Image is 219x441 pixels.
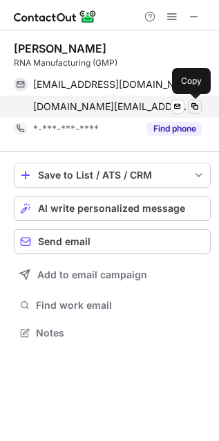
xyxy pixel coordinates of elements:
span: AI write personalized message [38,203,185,214]
button: Reveal Button [147,122,202,136]
button: save-profile-one-click [14,163,211,188]
span: Find work email [36,299,205,312]
img: ContactOut v5.3.10 [14,8,97,25]
span: Notes [36,327,205,339]
div: [PERSON_NAME] [14,42,106,55]
button: Send email [14,229,211,254]
span: [DOMAIN_NAME][EMAIL_ADDRESS][DOMAIN_NAME] [33,100,191,113]
button: Find work email [14,296,211,315]
div: RNA Manufacturing (GMP) [14,57,211,69]
div: Save to List / ATS / CRM [38,170,187,181]
span: [EMAIL_ADDRESS][DOMAIN_NAME] [33,78,191,91]
button: Notes [14,323,211,343]
span: Send email [38,236,91,247]
button: AI write personalized message [14,196,211,221]
button: Add to email campaign [14,262,211,287]
span: Add to email campaign [37,269,147,280]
